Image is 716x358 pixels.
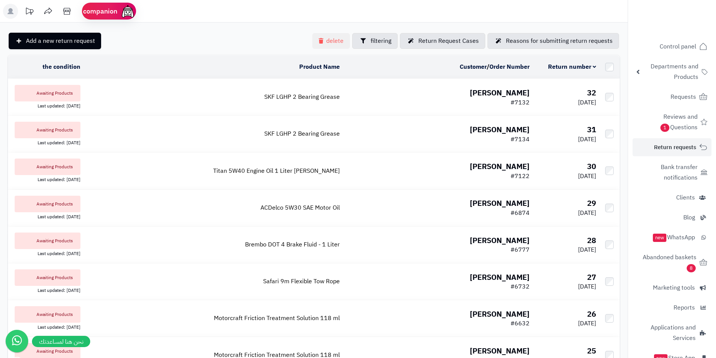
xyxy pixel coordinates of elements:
a: Reviews and Questions1 [633,108,711,136]
a: Control panel [633,38,711,56]
font: Abandoned baskets [643,253,696,262]
font: Return number [548,62,591,71]
font: Reports [674,303,695,312]
font: Reviews and Questions [663,112,698,132]
font: companion [83,6,117,16]
a: [PERSON_NAME] Titan 5W40 Engine Oil 1 Liter [213,166,340,175]
font: 28 [587,235,596,246]
font: Departments and Products [651,62,698,82]
font: delete [326,36,344,45]
a: Order Number [489,62,530,71]
font: Last updated: [DATE] [38,176,80,183]
a: Customer [460,62,487,71]
font: Awaiting Products [36,311,73,318]
font: Awaiting Products [36,237,73,244]
font: [PERSON_NAME] [470,272,530,283]
a: Add a new return request [9,33,101,49]
font: the condition [42,62,80,71]
font: 8 [690,264,693,272]
font: 27 [587,272,596,283]
font: 31 [587,124,596,135]
a: Bank transfer notifications [633,158,711,187]
font: ACDelco 5W30 SAE Motor Oil [260,203,340,212]
font: #6874 [510,208,530,218]
a: Return Request Cases [400,33,485,49]
font: Clients [676,193,695,202]
font: [PERSON_NAME] [470,124,530,135]
font: Last updated: [DATE] [38,139,80,146]
a: Clients [633,189,711,207]
font: Blog [683,213,695,222]
font: 26 [587,308,596,320]
font: #6632 [510,319,530,328]
font: #6777 [510,245,530,254]
a: Platform updates [20,4,39,21]
font: [PERSON_NAME] [470,345,530,356]
font: Applications and Services [651,323,696,343]
font: WhatsApp [667,233,695,242]
font: Marketing tools [653,283,695,292]
button: delete [312,33,350,49]
font: Awaiting Products [36,127,73,133]
font: #7122 [510,172,530,181]
a: Brembo DOT 4 Brake Fluid - 1 Liter [245,240,340,249]
a: WhatsAppnew [633,228,711,246]
font: Control panel [660,42,696,51]
a: SKF LGHP 2 Bearing Grease [264,92,340,101]
font: Awaiting Products [36,163,73,170]
font: [PERSON_NAME] [470,235,530,246]
font: [PERSON_NAME] [470,161,530,172]
font: [DATE] [578,172,596,181]
font: [DATE] [578,282,596,291]
font: filtering [371,36,391,45]
a: Safari 9m Flexible Tow Rope [263,277,340,286]
font: Last updated: [DATE] [38,213,80,220]
font: 25 [587,345,596,356]
font: Product Name [299,62,340,71]
font: 1 [663,124,666,131]
font: Awaiting Products [36,348,73,355]
font: Last updated: [DATE] [38,287,80,294]
font: Bank transfer notifications [661,163,698,182]
font: [PERSON_NAME] [470,308,530,320]
font: [DATE] [578,135,596,144]
font: [DATE] [578,208,596,218]
a: Requests [633,88,711,106]
font: #6732 [510,282,530,291]
font: Last updated: [DATE] [38,324,80,331]
a: Reasons for submitting return requests [487,33,619,49]
button: filtering [352,33,398,49]
a: Motorcraft Friction Treatment Solution 118 ml [214,314,340,323]
a: SKF LGHP 2 Bearing Grease [264,129,340,138]
font: Requests [671,92,696,101]
font: Return Request Cases [418,36,479,45]
font: [DATE] [578,98,596,107]
font: [PERSON_NAME] [470,198,530,209]
font: Return requests [654,143,696,151]
font: Last updated: [DATE] [38,103,80,109]
font: Awaiting Products [36,201,73,207]
font: #7134 [510,135,530,144]
img: ai-face.png [120,4,135,19]
font: Awaiting Products [36,274,73,281]
a: Return requests [633,138,711,156]
font: new [655,234,664,241]
font: 32 [587,87,596,98]
font: Add a new return request [26,36,95,45]
a: Abandoned baskets8 [633,248,711,277]
font: / [487,62,489,71]
a: Reports [633,299,711,317]
font: [DATE] [578,245,596,254]
font: Reasons for submitting return requests [506,36,613,45]
font: 30 [587,161,596,172]
font: 29 [587,198,596,209]
a: Blog [633,208,711,227]
a: Applications and Services [633,319,711,347]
